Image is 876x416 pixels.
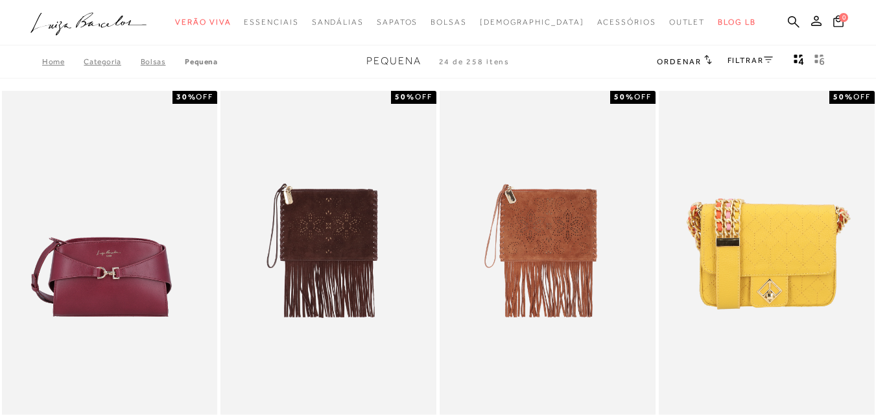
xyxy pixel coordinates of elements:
img: BOLSA DE MÃO EM CAMURÇA CAFÉ COM PERFUROS E FRANJAS [222,93,435,413]
a: BOLSA DE MÃO EM CAMURÇA CARAMELO COM PERFUROS E FRANJAS BOLSA DE MÃO EM CAMURÇA CARAMELO COM PERF... [441,93,654,413]
a: BOLSA PEQUENA EM COURO MARSALA COM FERRAGEM EM GANCHO BOLSA PEQUENA EM COURO MARSALA COM FERRAGEM... [3,93,217,413]
span: BLOG LB [718,18,755,27]
a: BLOG LB [718,10,755,34]
span: 24 de 258 itens [439,57,510,66]
button: 0 [829,14,847,32]
strong: 50% [614,92,634,101]
a: Home [42,57,84,66]
a: BOLSA DE MÃO EM CAMURÇA CAFÉ COM PERFUROS E FRANJAS BOLSA DE MÃO EM CAMURÇA CAFÉ COM PERFUROS E F... [222,93,435,413]
a: BOLSA PEQUENA EM COURO AMARELO HONEY COM ALÇA DE CORRENTE DOURADA BOLSA PEQUENA EM COURO AMARELO ... [660,93,873,413]
a: noSubCategoriesText [597,10,656,34]
a: noSubCategoriesText [175,10,231,34]
span: [DEMOGRAPHIC_DATA] [480,18,584,27]
a: noSubCategoriesText [312,10,364,34]
span: Essenciais [244,18,298,27]
a: noSubCategoriesText [377,10,418,34]
span: Bolsas [431,18,467,27]
span: OFF [196,92,213,101]
span: OFF [853,92,871,101]
span: Acessórios [597,18,656,27]
img: BOLSA PEQUENA EM COURO MARSALA COM FERRAGEM EM GANCHO [3,93,217,413]
span: Sapatos [377,18,418,27]
span: Verão Viva [175,18,231,27]
span: Sandálias [312,18,364,27]
span: Ordenar [657,57,701,66]
img: BOLSA PEQUENA EM COURO AMARELO HONEY COM ALÇA DE CORRENTE DOURADA [660,93,873,413]
a: FILTRAR [728,56,773,65]
a: Bolsas [141,57,185,66]
a: noSubCategoriesText [669,10,705,34]
a: noSubCategoriesText [431,10,467,34]
a: noSubCategoriesText [244,10,298,34]
a: noSubCategoriesText [480,10,584,34]
strong: 50% [833,92,853,101]
a: Categoria [84,57,140,66]
button: gridText6Desc [811,53,829,70]
span: Pequena [366,55,421,67]
span: Outlet [669,18,705,27]
span: 0 [839,13,848,22]
span: OFF [634,92,652,101]
a: Pequena [185,57,217,66]
span: OFF [415,92,432,101]
img: BOLSA DE MÃO EM CAMURÇA CARAMELO COM PERFUROS E FRANJAS [441,93,654,413]
strong: 30% [176,92,196,101]
strong: 50% [395,92,415,101]
button: Mostrar 4 produtos por linha [790,53,808,70]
